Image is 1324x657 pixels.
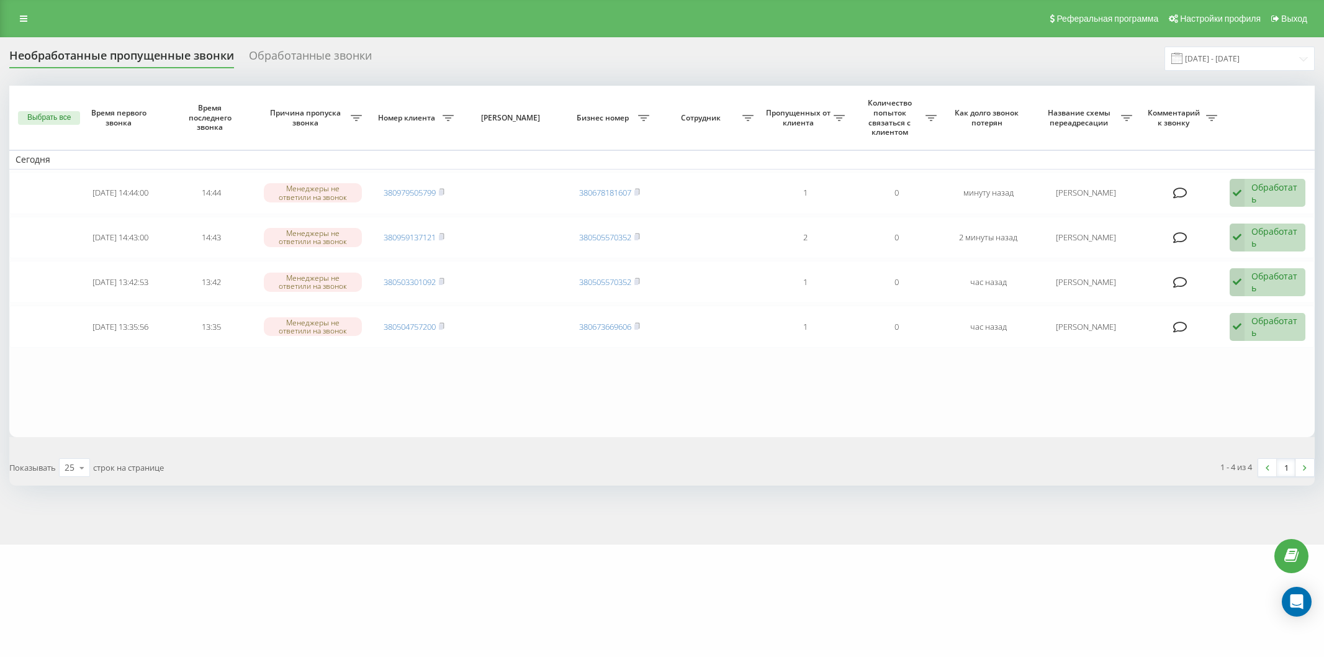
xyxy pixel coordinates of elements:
[1282,587,1312,617] div: Open Intercom Messenger
[1040,108,1121,127] span: Название схемы переадресации
[953,108,1024,127] span: Как долго звонок потерян
[1180,14,1261,24] span: Настройки профиля
[1034,172,1138,214] td: [PERSON_NAME]
[176,103,247,132] span: Время последнего звонка
[9,150,1315,169] td: Сегодня
[74,261,166,303] td: [DATE] 13:42:53
[1281,14,1307,24] span: Выход
[74,172,166,214] td: [DATE] 14:44:00
[1251,315,1299,338] div: Обработать
[1034,217,1138,259] td: [PERSON_NAME]
[943,261,1034,303] td: час назад
[851,217,942,259] td: 0
[65,461,74,474] div: 25
[579,232,631,243] a: 380505570352
[1251,270,1299,294] div: Обработать
[384,276,436,288] a: 380503301092
[851,261,942,303] td: 0
[249,49,372,68] div: Обработанные звонки
[851,172,942,214] td: 0
[166,306,257,348] td: 13:35
[93,462,164,473] span: строк на странице
[374,113,442,123] span: Номер клиента
[760,306,851,348] td: 1
[166,172,257,214] td: 14:44
[264,108,351,127] span: Причина пропуска звонка
[943,217,1034,259] td: 2 минуты назад
[166,261,257,303] td: 13:42
[943,172,1034,214] td: минуту назад
[74,306,166,348] td: [DATE] 13:35:56
[662,113,742,123] span: Сотрудник
[18,111,80,125] button: Выбрать все
[1220,461,1252,473] div: 1 - 4 из 4
[1251,225,1299,249] div: Обработать
[264,273,362,291] div: Менеджеры не ответили на звонок
[760,172,851,214] td: 1
[1034,261,1138,303] td: [PERSON_NAME]
[1056,14,1158,24] span: Реферальная программа
[85,108,156,127] span: Время первого звонка
[570,113,638,123] span: Бизнес номер
[943,306,1034,348] td: час назад
[766,108,834,127] span: Пропущенных от клиента
[264,317,362,336] div: Менеджеры не ответили на звонок
[264,228,362,247] div: Менеджеры не ответили на звонок
[74,217,166,259] td: [DATE] 14:43:00
[9,49,234,68] div: Необработанные пропущенные звонки
[857,98,925,137] span: Количество попыток связаться с клиентом
[1145,108,1206,127] span: Комментарий к звонку
[9,462,56,473] span: Показывать
[384,321,436,332] a: 380504757200
[579,187,631,198] a: 380678181607
[579,276,631,288] a: 380505570352
[1034,306,1138,348] td: [PERSON_NAME]
[1251,181,1299,205] div: Обработать
[384,187,436,198] a: 380979505799
[166,217,257,259] td: 14:43
[760,217,851,259] td: 2
[264,183,362,202] div: Менеджеры не ответили на звонок
[471,113,553,123] span: [PERSON_NAME]
[760,261,851,303] td: 1
[579,321,631,332] a: 380673669606
[384,232,436,243] a: 380959137121
[1277,459,1295,476] a: 1
[851,306,942,348] td: 0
